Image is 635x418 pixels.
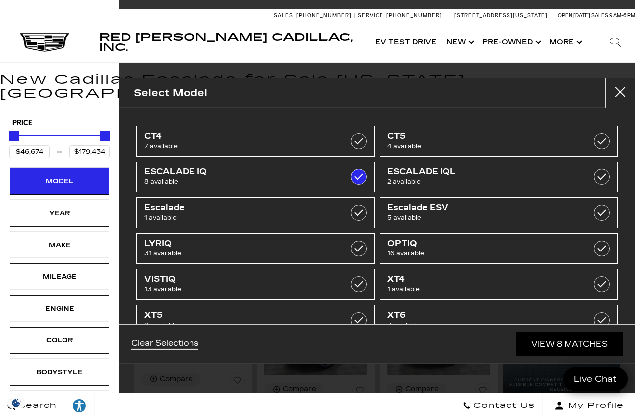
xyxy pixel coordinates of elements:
[144,203,333,213] span: Escalade
[134,85,207,101] h2: Select Model
[595,22,635,62] div: Search
[100,131,110,141] div: Maximum Price
[144,213,333,223] span: 1 available
[471,399,535,413] span: Contact Us
[10,359,109,386] div: BodystyleBodystyle
[387,249,576,258] span: 16 available
[387,239,576,249] span: OPTIQ
[296,12,352,19] span: [PHONE_NUMBER]
[591,12,609,19] span: Sales:
[144,141,333,151] span: 7 available
[136,126,375,157] a: CT47 available
[5,398,28,408] img: Opt-Out Icon
[358,12,385,19] span: Service:
[558,12,590,19] span: Open [DATE]
[136,162,375,192] a: ESCALADE IQ8 available
[380,233,618,264] a: OPTIQ16 available
[136,305,375,335] a: XT58 available
[274,13,354,18] a: Sales: [PHONE_NUMBER]
[9,145,50,158] input: Minimum
[563,367,628,391] a: Live Chat
[274,12,295,19] span: Sales:
[10,232,109,258] div: MakeMake
[144,284,333,294] span: 13 available
[516,332,623,356] a: View 8 Matches
[10,391,109,418] div: TrimTrim
[136,233,375,264] a: LYRIQ31 available
[35,335,84,346] div: Color
[387,177,576,187] span: 2 available
[15,399,57,413] span: Search
[605,78,635,108] button: Close
[144,167,333,177] span: ESCALADE IQ
[380,197,618,228] a: Escalade ESV5 available
[136,197,375,228] a: Escalade1 available
[35,367,84,378] div: Bodystyle
[35,271,84,282] div: Mileage
[136,269,375,300] a: VISTIQ13 available
[144,249,333,258] span: 31 available
[144,131,333,141] span: CT4
[64,393,95,418] a: Explore your accessibility options
[99,32,360,52] a: Red [PERSON_NAME] Cadillac, Inc.
[387,131,576,141] span: CT5
[543,393,635,418] button: Open user profile menu
[380,162,618,192] a: ESCALADE IQL2 available
[64,398,94,413] div: Explore your accessibility options
[370,22,442,62] a: EV Test Drive
[20,33,69,52] img: Cadillac Dark Logo with Cadillac White Text
[144,239,333,249] span: LYRIQ
[10,295,109,322] div: EngineEngine
[144,177,333,187] span: 8 available
[564,399,624,413] span: My Profile
[387,213,576,223] span: 5 available
[387,141,576,151] span: 4 available
[35,208,84,219] div: Year
[9,131,19,141] div: Minimum Price
[380,269,618,300] a: XT41 available
[35,240,84,251] div: Make
[387,274,576,284] span: XT4
[569,373,622,385] span: Live Chat
[455,393,543,418] a: Contact Us
[12,119,107,128] h5: Price
[387,320,576,330] span: 7 available
[35,176,84,187] div: Model
[387,284,576,294] span: 1 available
[131,338,198,350] a: Clear Selections
[99,31,353,53] span: Red [PERSON_NAME] Cadillac, Inc.
[544,22,585,62] button: More
[380,126,618,157] a: CT54 available
[609,12,635,19] span: 9 AM-6 PM
[144,320,333,330] span: 8 available
[9,128,110,158] div: Price
[69,145,110,158] input: Maximum
[144,310,333,320] span: XT5
[387,167,576,177] span: ESCALADE IQL
[10,168,109,195] div: ModelModel
[442,22,477,62] a: New
[387,203,576,213] span: Escalade ESV
[354,13,444,18] a: Service: [PHONE_NUMBER]
[10,263,109,290] div: MileageMileage
[10,200,109,227] div: YearYear
[5,398,28,408] section: Click to Open Cookie Consent Modal
[144,274,333,284] span: VISTIQ
[10,327,109,354] div: ColorColor
[380,305,618,335] a: XT67 available
[386,12,442,19] span: [PHONE_NUMBER]
[454,12,548,19] a: [STREET_ADDRESS][US_STATE]
[35,303,84,314] div: Engine
[387,310,576,320] span: XT6
[477,22,544,62] a: Pre-Owned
